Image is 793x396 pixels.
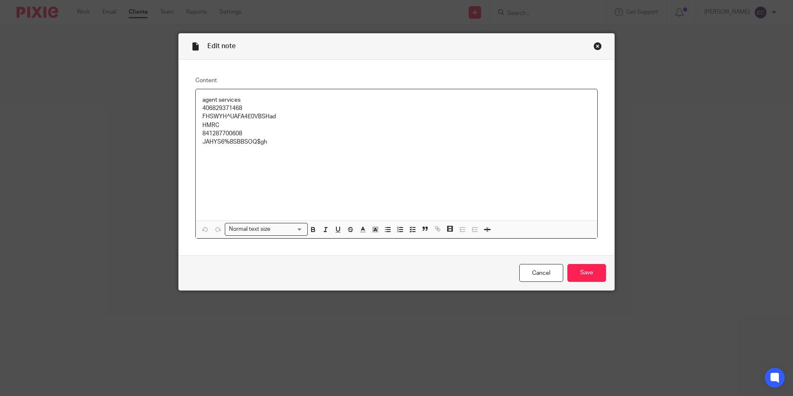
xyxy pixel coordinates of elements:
a: Cancel [519,264,563,282]
p: FHSWYH^UAFA4£0VBSHad [202,112,591,121]
label: Content [195,76,598,85]
input: Search for option [273,225,303,234]
span: Normal text size [227,225,272,234]
div: Close this dialog window [594,42,602,50]
p: 406829371468 [202,104,591,112]
input: Save [567,264,606,282]
p: 841287700608 [202,130,591,138]
p: agent services [202,96,591,104]
p: JAHYS6%8SBBSOQ$gh [202,138,591,146]
div: Search for option [225,223,308,236]
span: Edit note [207,43,236,49]
p: HMRC [202,121,591,130]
